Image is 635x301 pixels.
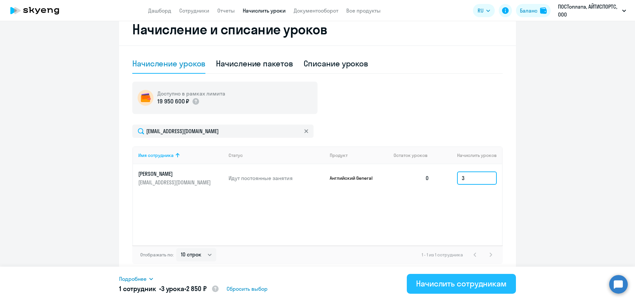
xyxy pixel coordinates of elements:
div: Продукт [330,152,348,158]
img: balance [540,7,547,14]
a: Сотрудники [179,7,209,14]
span: Сбросить выбор [227,285,268,293]
td: 0 [388,164,435,192]
div: Статус [229,152,324,158]
a: Все продукты [346,7,381,14]
span: Остаток уроков [394,152,428,158]
span: Подробнее [119,275,147,283]
p: Идут постоянные занятия [229,174,324,182]
button: RU [473,4,495,17]
div: Списание уроков [304,58,368,69]
div: Начисление уроков [132,58,205,69]
button: Начислить сотрудникам [407,274,516,294]
a: [PERSON_NAME][EMAIL_ADDRESS][DOMAIN_NAME] [138,170,223,186]
span: Отображать по: [140,252,174,258]
th: Начислить уроков [435,146,502,164]
img: wallet-circle.png [138,90,153,106]
p: Английский General [330,175,379,181]
h5: Доступно в рамках лимита [157,90,225,97]
div: Статус [229,152,243,158]
a: Отчеты [217,7,235,14]
h2: Начисление и списание уроков [132,21,503,37]
span: 3 урока [161,284,184,293]
div: Продукт [330,152,389,158]
input: Поиск по имени, email, продукту или статусу [132,125,314,138]
button: Балансbalance [516,4,551,17]
p: 19 950 600 ₽ [157,97,189,106]
h5: 1 сотрудник • • [119,284,219,294]
div: Начислить сотрудникам [416,278,507,289]
a: Начислить уроки [243,7,286,14]
div: Имя сотрудника [138,152,223,158]
span: 1 - 1 из 1 сотрудника [422,252,463,258]
p: [PERSON_NAME] [138,170,212,177]
span: RU [478,7,484,15]
div: Начисление пакетов [216,58,293,69]
button: ПОСТоплата, АЙТИСПОРТС, ООО [555,3,629,19]
div: Баланс [520,7,537,15]
span: 2 850 ₽ [186,284,207,293]
a: Дашборд [148,7,171,14]
div: Остаток уроков [394,152,435,158]
div: Имя сотрудника [138,152,174,158]
p: [EMAIL_ADDRESS][DOMAIN_NAME] [138,179,212,186]
p: ПОСТоплата, АЙТИСПОРТС, ООО [558,3,619,19]
a: Документооборот [294,7,338,14]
